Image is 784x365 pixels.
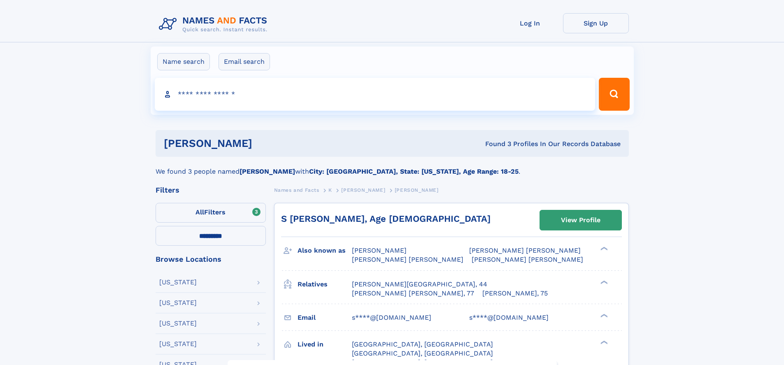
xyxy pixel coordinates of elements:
[164,138,369,149] h1: [PERSON_NAME]
[482,289,548,298] a: [PERSON_NAME], 75
[352,289,474,298] a: [PERSON_NAME] [PERSON_NAME], 77
[155,78,596,111] input: search input
[598,246,608,251] div: ❯
[156,157,629,177] div: We found 3 people named with .
[281,214,491,224] a: S [PERSON_NAME], Age [DEMOGRAPHIC_DATA]
[159,279,197,286] div: [US_STATE]
[159,320,197,327] div: [US_STATE]
[352,349,493,357] span: [GEOGRAPHIC_DATA], [GEOGRAPHIC_DATA]
[328,185,332,195] a: K
[352,256,463,263] span: [PERSON_NAME] [PERSON_NAME]
[352,340,493,348] span: [GEOGRAPHIC_DATA], [GEOGRAPHIC_DATA]
[598,339,608,345] div: ❯
[156,256,266,263] div: Browse Locations
[309,167,519,175] b: City: [GEOGRAPHIC_DATA], State: [US_STATE], Age Range: 18-25
[240,167,295,175] b: [PERSON_NAME]
[540,210,621,230] a: View Profile
[341,187,385,193] span: [PERSON_NAME]
[328,187,332,193] span: K
[195,208,204,216] span: All
[341,185,385,195] a: [PERSON_NAME]
[156,13,274,35] img: Logo Names and Facts
[598,313,608,318] div: ❯
[156,186,266,194] div: Filters
[298,277,352,291] h3: Relatives
[298,244,352,258] h3: Also known as
[159,300,197,306] div: [US_STATE]
[561,211,600,230] div: View Profile
[157,53,210,70] label: Name search
[274,185,319,195] a: Names and Facts
[598,279,608,285] div: ❯
[352,246,407,254] span: [PERSON_NAME]
[369,139,621,149] div: Found 3 Profiles In Our Records Database
[352,280,487,289] a: [PERSON_NAME][GEOGRAPHIC_DATA], 44
[298,337,352,351] h3: Lived in
[599,78,629,111] button: Search Button
[219,53,270,70] label: Email search
[395,187,439,193] span: [PERSON_NAME]
[298,311,352,325] h3: Email
[469,246,581,254] span: [PERSON_NAME] [PERSON_NAME]
[472,256,583,263] span: [PERSON_NAME] [PERSON_NAME]
[159,341,197,347] div: [US_STATE]
[156,203,266,223] label: Filters
[563,13,629,33] a: Sign Up
[497,13,563,33] a: Log In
